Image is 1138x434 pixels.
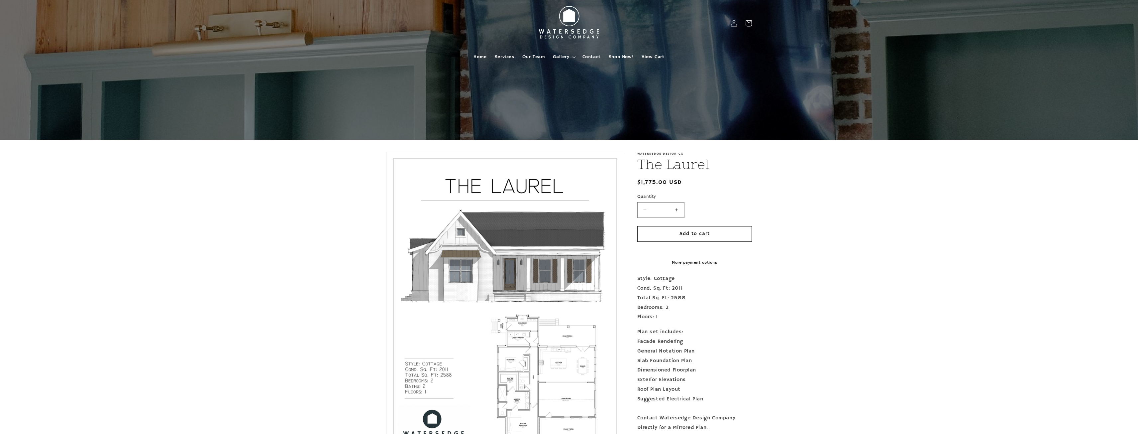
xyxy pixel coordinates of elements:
label: Quantity [637,194,752,200]
span: Our Team [522,54,545,60]
div: Plan set includes: [637,327,752,337]
span: $1,775.00 USD [637,178,682,187]
a: Home [469,50,490,64]
span: Gallery [553,54,569,60]
a: View Cart [638,50,668,64]
button: Add to cart [637,226,752,242]
div: Dimensioned Floorplan [637,365,752,375]
a: Shop Now! [605,50,638,64]
span: Services [495,54,514,60]
div: Contact Watersedge Design Company Directly for a Mirrored Plan. [637,413,752,433]
a: Our Team [518,50,549,64]
div: Facade Rendering [637,337,752,347]
p: Watersedge Design Co [637,152,752,156]
div: Exterior Elevations [637,375,752,385]
div: Roof Plan Layout [637,385,752,394]
div: General Notation Plan [637,347,752,356]
div: Suggested Electrical Plan [637,394,752,404]
img: Watersedge Design Co [533,3,606,44]
span: Shop Now! [609,54,634,60]
h1: The Laurel [637,156,752,173]
p: Style: Cottage Cond. Sq. Ft: 2011 Total Sq. Ft: 2588 Bedrooms: 2 Floors: 1 [637,274,752,322]
span: View Cart [642,54,664,60]
span: Contact [582,54,601,60]
div: Slab Foundation Plan [637,356,752,366]
span: Home [473,54,486,60]
summary: Gallery [549,50,578,64]
a: More payment options [637,260,752,266]
a: Services [491,50,518,64]
a: Contact [578,50,605,64]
